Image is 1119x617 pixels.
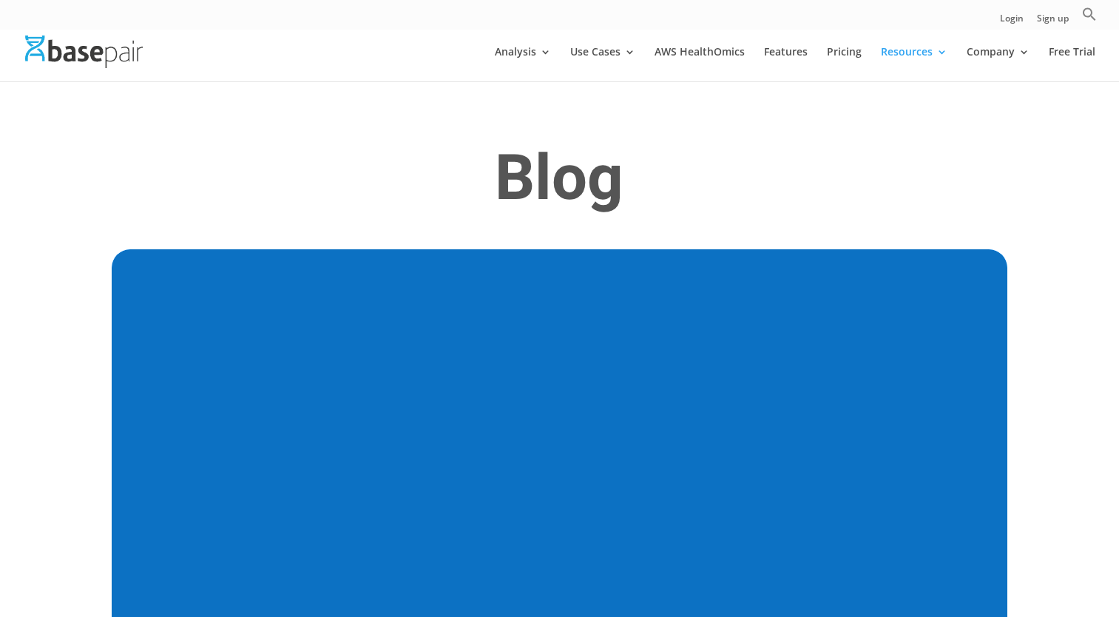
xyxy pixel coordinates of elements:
div: Streamline mNGS analysis with Micronbrane Medical and Basepair on AWSBy [PERSON_NAME], [PERSON_NA... [229,550,890,614]
a: Login [1000,14,1024,30]
a: [PERSON_NAME] [409,536,501,549]
p: by | | | 0 Comments [229,532,890,550]
a: Use Cases [570,47,635,81]
a: Streamline mNGS analysis with Micronbrane Medical and Basepair on AWS [255,392,863,529]
a: Features [764,47,808,81]
a: Bioinformatics [545,536,643,549]
img: Basepair [25,36,143,67]
a: Pricing [827,47,862,81]
a: Company [967,47,1030,81]
span: [DATE] [505,536,541,549]
a: AWS HealthOmics [655,47,745,81]
a: Search Icon Link [1082,7,1097,30]
svg: Search [1082,7,1097,21]
h1: Blog [112,142,1007,225]
a: Resources [881,47,947,81]
a: Free Trial [1049,47,1095,81]
a: Analysis [495,47,551,81]
a: Sign up [1037,14,1069,30]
